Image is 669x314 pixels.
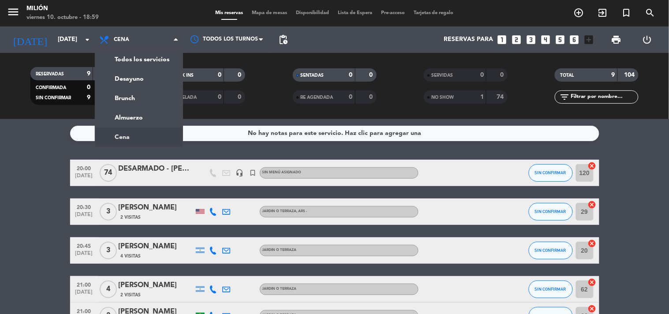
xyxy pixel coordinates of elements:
[119,280,194,291] div: [PERSON_NAME]
[36,72,64,76] span: RESERVADAS
[7,30,53,49] i: [DATE]
[540,34,551,45] i: looks_4
[535,209,566,214] span: SIN CONFIRMAR
[262,171,302,174] span: Sin menú asignado
[100,164,117,182] span: 74
[36,86,66,90] span: CONFIRMADA
[377,11,409,15] span: Pre-acceso
[248,128,421,138] div: No hay notas para este servicio. Haz clic para agregar una
[588,278,597,287] i: cancel
[297,209,307,213] span: , ARS -
[559,92,570,102] i: filter_list
[333,11,377,15] span: Lista de Espera
[121,253,141,260] span: 4 Visitas
[612,72,615,78] strong: 9
[262,248,297,252] span: JARDIN o TERRAZA
[114,37,129,43] span: Cena
[218,94,221,100] strong: 0
[480,72,484,78] strong: 0
[588,161,597,170] i: cancel
[529,203,573,221] button: SIN CONFIRMAR
[535,170,566,175] span: SIN CONFIRMAR
[611,34,622,45] span: print
[560,73,574,78] span: TOTAL
[588,239,597,248] i: cancel
[529,242,573,259] button: SIN CONFIRMAR
[535,287,566,292] span: SIN CONFIRMAR
[247,11,292,15] span: Mapa de mesas
[82,34,93,45] i: arrow_drop_down
[236,169,244,177] i: headset_mic
[262,287,297,291] span: JARDIN o TERRAZA
[95,69,183,89] a: Desayuno
[301,95,333,100] span: RE AGENDADA
[588,200,597,209] i: cancel
[369,72,374,78] strong: 0
[349,94,353,100] strong: 0
[480,94,484,100] strong: 1
[119,163,194,175] div: DESARMADO - [PERSON_NAME]
[554,34,566,45] i: looks_5
[7,5,20,22] button: menu
[95,89,183,108] a: Brunch
[73,173,95,183] span: [DATE]
[87,94,90,101] strong: 9
[169,95,197,100] span: CANCELADA
[409,11,458,15] span: Tarjetas de regalo
[292,11,333,15] span: Disponibilidad
[570,92,638,102] input: Filtrar por nombre...
[73,279,95,289] span: 21:00
[645,7,656,18] i: search
[249,169,257,177] i: turned_in_not
[574,7,584,18] i: add_circle_outline
[73,163,95,173] span: 20:00
[529,280,573,298] button: SIN CONFIRMAR
[511,34,522,45] i: looks_two
[218,72,221,78] strong: 0
[569,34,580,45] i: looks_6
[26,4,99,13] div: Milión
[588,304,597,313] i: cancel
[95,127,183,147] a: Cena
[496,34,508,45] i: looks_one
[535,248,566,253] span: SIN CONFIRMAR
[301,73,324,78] span: SENTADAS
[211,11,247,15] span: Mis reservas
[621,7,632,18] i: turned_in_not
[624,72,637,78] strong: 104
[262,209,307,213] span: JARDIN o TERRAZA
[73,289,95,299] span: [DATE]
[238,94,243,100] strong: 0
[119,241,194,252] div: [PERSON_NAME]
[100,280,117,298] span: 4
[632,26,662,53] div: LOG OUT
[73,212,95,222] span: [DATE]
[73,240,95,250] span: 20:45
[100,203,117,221] span: 3
[432,73,453,78] span: SERVIDAS
[95,50,183,69] a: Todos los servicios
[119,202,194,213] div: [PERSON_NAME]
[432,95,454,100] span: NO SHOW
[73,202,95,212] span: 20:30
[87,84,90,90] strong: 0
[95,108,183,127] a: Almuerzo
[121,292,141,299] span: 2 Visitas
[238,72,243,78] strong: 0
[444,36,493,43] span: Reservas para
[121,214,141,221] span: 2 Visitas
[73,250,95,261] span: [DATE]
[278,34,288,45] span: pending_actions
[500,72,505,78] strong: 0
[7,5,20,19] i: menu
[497,94,505,100] strong: 74
[369,94,374,100] strong: 0
[349,72,353,78] strong: 0
[26,13,99,22] div: viernes 10. octubre - 18:59
[529,164,573,182] button: SIN CONFIRMAR
[583,34,595,45] i: add_box
[87,71,90,77] strong: 9
[642,34,652,45] i: power_settings_new
[100,242,117,259] span: 3
[598,7,608,18] i: exit_to_app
